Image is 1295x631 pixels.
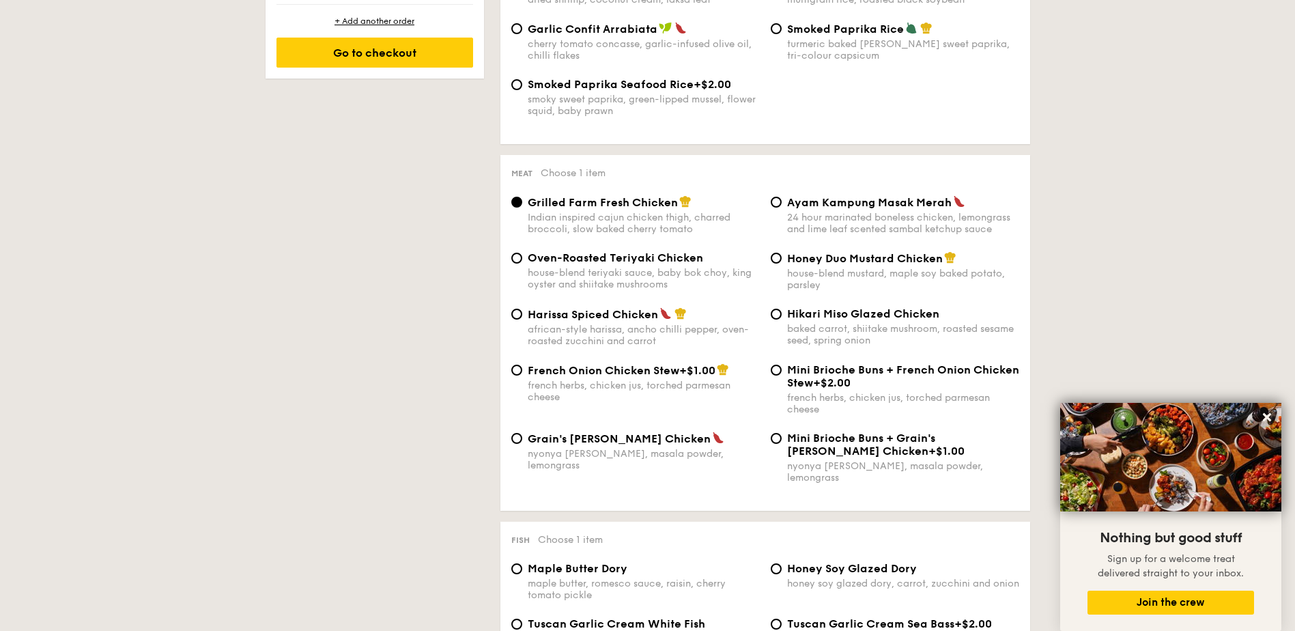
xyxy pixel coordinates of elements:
span: Smoked Paprika Rice [787,23,904,36]
span: Fish [511,535,530,545]
div: maple butter, romesco sauce, raisin, cherry tomato pickle [528,578,760,601]
img: icon-spicy.37a8142b.svg [674,22,687,34]
div: baked carrot, shiitake mushroom, roasted sesame seed, spring onion [787,323,1019,346]
input: Tuscan Garlic Cream White Fishtraditional garlic cream sauce, baked white fish, roasted tomatoes [511,619,522,630]
input: Mini Brioche Buns + French Onion Chicken Stew+$2.00french herbs, chicken jus, torched parmesan ch... [771,365,782,376]
div: house-blend teriyaki sauce, baby bok choy, king oyster and shiitake mushrooms [528,267,760,290]
span: Mini Brioche Buns + French Onion Chicken Stew [787,363,1019,389]
input: Maple Butter Dorymaple butter, romesco sauce, raisin, cherry tomato pickle [511,563,522,574]
span: +$1.00 [679,364,715,377]
div: nyonya [PERSON_NAME], masala powder, lemongrass [528,448,760,471]
input: French Onion Chicken Stew+$1.00french herbs, chicken jus, torched parmesan cheese [511,365,522,376]
span: Choose 1 item [541,167,606,179]
button: Join the crew [1087,591,1254,615]
div: 24 hour marinated boneless chicken, lemongrass and lime leaf scented sambal ketchup sauce [787,212,1019,235]
div: turmeric baked [PERSON_NAME] sweet paprika, tri-colour capsicum [787,38,1019,61]
span: Ayam Kampung Masak Merah [787,196,952,209]
span: Harissa Spiced Chicken [528,308,658,321]
button: Close [1256,406,1278,428]
img: icon-vegan.f8ff3823.svg [659,22,672,34]
span: French Onion Chicken Stew [528,364,679,377]
div: smoky sweet paprika, green-lipped mussel, flower squid, baby prawn [528,94,760,117]
div: honey soy glazed dory, carrot, zucchini and onion [787,578,1019,589]
img: icon-chef-hat.a58ddaea.svg [944,251,956,264]
span: +$2.00 [813,376,851,389]
span: Grain's [PERSON_NAME] Chicken [528,432,711,445]
span: Garlic Confit Arrabiata [528,23,657,36]
span: Hikari Miso Glazed Chicken [787,307,939,320]
span: Mini Brioche Buns + Grain's [PERSON_NAME] Chicken [787,432,935,458]
img: icon-spicy.37a8142b.svg [659,307,672,320]
input: Tuscan Garlic Cream Sea Bass+$2.00traditional garlic cream sauce, baked sea bass, roasted tomato [771,619,782,630]
input: Grain's [PERSON_NAME] Chickennyonya [PERSON_NAME], masala powder, lemongrass [511,433,522,444]
div: Indian inspired cajun chicken thigh, charred broccoli, slow baked cherry tomato [528,212,760,235]
span: +$1.00 [928,445,965,458]
input: Garlic Confit Arrabiatacherry tomato concasse, garlic-infused olive oil, chilli flakes [511,23,522,34]
input: Grilled Farm Fresh ChickenIndian inspired cajun chicken thigh, charred broccoli, slow baked cherr... [511,197,522,208]
span: +$2.00 [954,617,992,630]
img: icon-chef-hat.a58ddaea.svg [920,22,933,34]
span: Nothing but good stuff [1100,530,1242,546]
input: Honey Duo Mustard Chickenhouse-blend mustard, maple soy baked potato, parsley [771,253,782,264]
span: Oven-Roasted Teriyaki Chicken [528,251,703,264]
img: icon-vegetarian.fe4039eb.svg [905,22,917,34]
span: Sign up for a welcome treat delivered straight to your inbox. [1098,553,1244,579]
input: Harissa Spiced Chickenafrican-style harissa, ancho chilli pepper, oven-roasted zucchini and carrot [511,309,522,320]
input: Hikari Miso Glazed Chickenbaked carrot, shiitake mushroom, roasted sesame seed, spring onion [771,309,782,320]
div: french herbs, chicken jus, torched parmesan cheese [528,380,760,403]
div: cherry tomato concasse, garlic-infused olive oil, chilli flakes [528,38,760,61]
span: Tuscan Garlic Cream White Fish [528,617,705,630]
span: Tuscan Garlic Cream Sea Bass [787,617,954,630]
div: house-blend mustard, maple soy baked potato, parsley [787,268,1019,291]
img: icon-chef-hat.a58ddaea.svg [679,195,692,208]
input: Smoked Paprika Riceturmeric baked [PERSON_NAME] sweet paprika, tri-colour capsicum [771,23,782,34]
span: Honey Soy Glazed Dory [787,562,917,575]
input: Mini Brioche Buns + Grain's [PERSON_NAME] Chicken+$1.00nyonya [PERSON_NAME], masala powder, lemon... [771,433,782,444]
div: nyonya [PERSON_NAME], masala powder, lemongrass [787,460,1019,483]
span: Honey Duo Mustard Chicken [787,252,943,265]
input: Smoked Paprika Seafood Rice+$2.00smoky sweet paprika, green-lipped mussel, flower squid, baby prawn [511,79,522,90]
img: icon-spicy.37a8142b.svg [712,432,724,444]
div: + Add another order [276,16,473,27]
div: french herbs, chicken jus, torched parmesan cheese [787,392,1019,415]
input: Honey Soy Glazed Doryhoney soy glazed dory, carrot, zucchini and onion [771,563,782,574]
div: african-style harissa, ancho chilli pepper, oven-roasted zucchini and carrot [528,324,760,347]
input: Oven-Roasted Teriyaki Chickenhouse-blend teriyaki sauce, baby bok choy, king oyster and shiitake ... [511,253,522,264]
div: Go to checkout [276,38,473,68]
img: icon-chef-hat.a58ddaea.svg [717,363,729,376]
input: Ayam Kampung Masak Merah24 hour marinated boneless chicken, lemongrass and lime leaf scented samb... [771,197,782,208]
img: icon-spicy.37a8142b.svg [953,195,965,208]
span: Smoked Paprika Seafood Rice [528,78,694,91]
span: +$2.00 [694,78,731,91]
span: Maple Butter Dory [528,562,627,575]
span: Grilled Farm Fresh Chicken [528,196,678,209]
img: icon-chef-hat.a58ddaea.svg [674,307,687,320]
span: Choose 1 item [538,534,603,546]
span: Meat [511,169,532,178]
img: DSC07876-Edit02-Large.jpeg [1060,403,1281,511]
